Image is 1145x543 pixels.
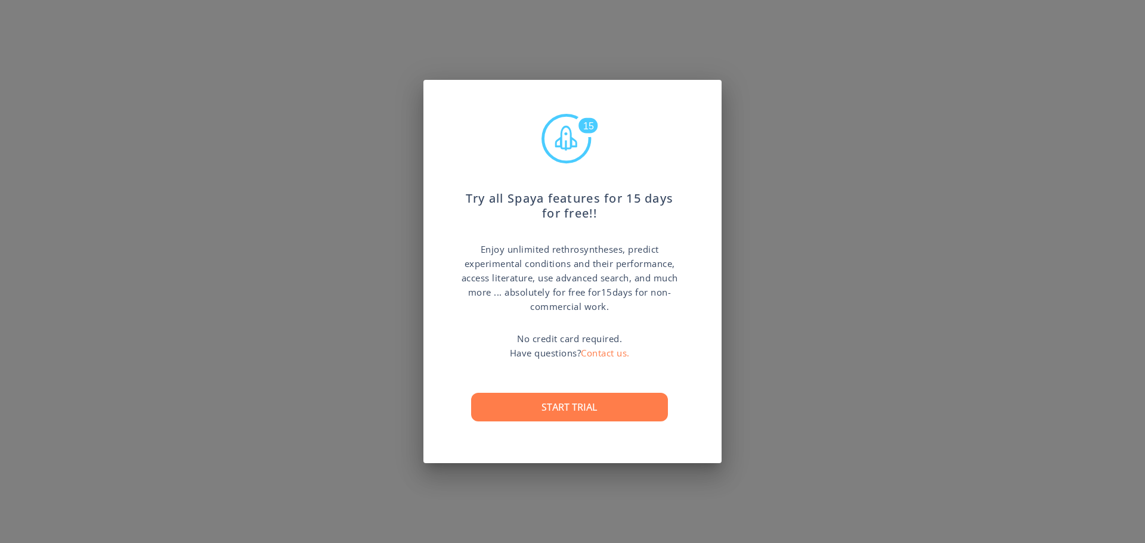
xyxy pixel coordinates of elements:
p: No credit card required. Have questions? [510,331,630,360]
a: Contact us. [581,347,630,359]
text: 15 [583,121,594,131]
button: Start trial [471,393,668,421]
p: Enjoy unlimited rethrosyntheses, predict experimental conditions and their performance, access li... [459,242,680,314]
p: Try all Spaya features for 15 days for free!! [459,179,680,221]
